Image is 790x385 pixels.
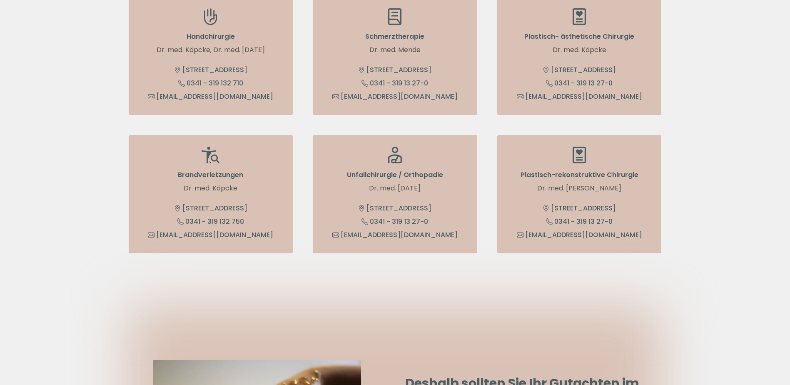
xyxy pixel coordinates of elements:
[546,78,613,88] a: 0341 - 319 13 27-0
[509,183,650,193] p: Dr. med. [PERSON_NAME]
[517,92,642,102] a: [EMAIL_ADDRESS][DOMAIN_NAME]
[187,32,235,41] strong: Handchirurgie
[324,183,466,193] p: Dr. med. [DATE]
[178,78,243,88] a: 0341 - 319 132 710
[324,45,466,55] p: Dr. med. Mende
[140,183,282,193] p: Dr. med. Köpcke
[509,32,650,42] p: Plastisch- ästhetische Chirurgie
[332,92,458,102] a: [EMAIL_ADDRESS][DOMAIN_NAME]
[174,65,247,75] a: [STREET_ADDRESS]
[148,230,273,240] a: [EMAIL_ADDRESS][DOMAIN_NAME]
[174,203,247,213] a: [STREET_ADDRESS]
[140,45,282,55] p: Dr. med. Köpcke, Dr. med. [DATE]
[358,203,431,213] a: [STREET_ADDRESS]
[332,230,458,240] a: [EMAIL_ADDRESS][DOMAIN_NAME]
[324,170,466,180] p: Unfallchirurgie / Orthopadie
[177,217,244,227] a: 0341 - 319 132 750
[361,217,428,227] a: 0341 - 319 13 27-0
[543,203,616,213] a: [STREET_ADDRESS]
[517,230,642,240] a: [EMAIL_ADDRESS][DOMAIN_NAME]
[324,32,466,42] p: Schmerztherapie
[509,45,650,55] p: Dr. med. Köpcke
[543,65,616,75] a: [STREET_ADDRESS]
[546,217,613,227] a: 0341 - 319 13 27-0
[358,65,431,75] a: [STREET_ADDRESS]
[509,170,650,180] p: Plastisch-rekonstruktive Chirurgie
[148,92,273,102] a: [EMAIL_ADDRESS][DOMAIN_NAME]
[140,170,282,180] p: Brandverletzungen
[361,78,428,88] a: 0341 - 319 13 27-0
